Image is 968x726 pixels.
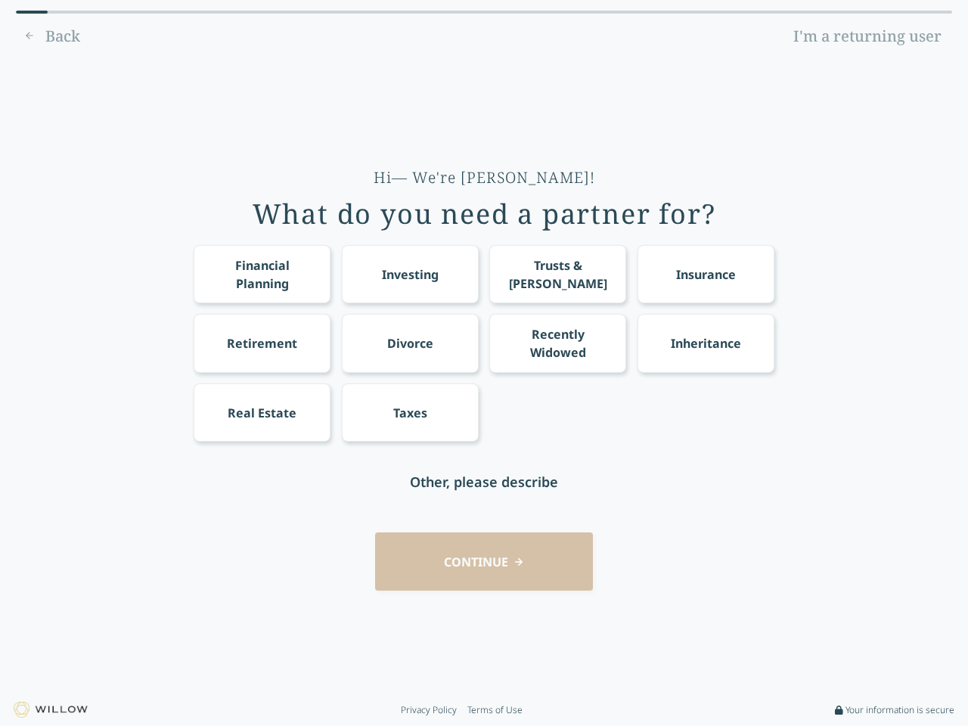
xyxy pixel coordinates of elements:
div: Financial Planning [208,256,317,293]
div: Retirement [227,334,297,352]
a: I'm a returning user [783,24,952,48]
span: Your information is secure [845,704,954,716]
div: Hi— We're [PERSON_NAME]! [374,167,595,188]
div: Inheritance [671,334,741,352]
div: Real Estate [228,404,296,422]
img: Willow logo [14,702,88,718]
div: Taxes [393,404,427,422]
div: What do you need a partner for? [253,199,716,229]
div: Insurance [676,265,736,284]
div: Divorce [387,334,433,352]
a: Privacy Policy [401,704,457,716]
div: Recently Widowed [504,325,613,361]
div: Trusts & [PERSON_NAME] [504,256,613,293]
div: Other, please describe [410,471,558,492]
a: Terms of Use [467,704,523,716]
div: 0% complete [16,11,48,14]
div: Investing [382,265,439,284]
